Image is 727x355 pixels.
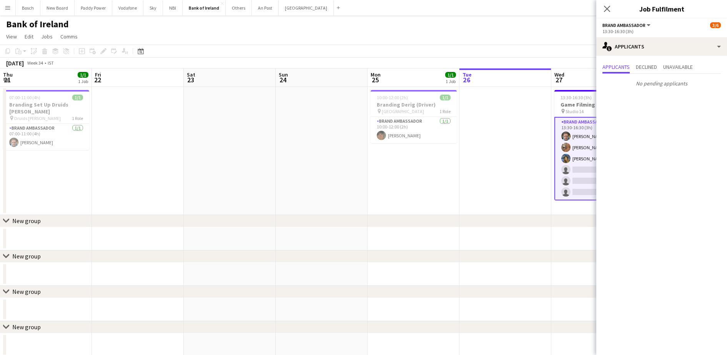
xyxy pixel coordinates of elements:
[553,75,564,84] span: 27
[596,37,727,56] div: Applicants
[183,0,226,15] button: Bank of Ireland
[461,75,472,84] span: 26
[602,22,645,28] span: Brand Ambassador
[25,33,33,40] span: Edit
[279,71,288,78] span: Sun
[187,71,195,78] span: Sat
[186,75,195,84] span: 23
[554,101,640,108] h3: Game Filming
[75,0,112,15] button: Paddy Power
[566,108,584,114] span: Studio 14
[12,217,41,225] div: New group
[48,60,54,66] div: IST
[3,71,13,78] span: Thu
[3,90,89,150] app-job-card: 07:00-11:00 (4h)1/1Branding Set Up Druids [PERSON_NAME] Druids [PERSON_NAME]1 RoleBrand Ambassado...
[377,95,408,100] span: 10:00-12:00 (2h)
[602,28,721,34] div: 13:30-16:30 (3h)
[446,78,456,84] div: 1 Job
[41,33,53,40] span: Jobs
[371,90,457,143] app-job-card: 10:00-12:00 (2h)1/1Branding Derig (Driver) [GEOGRAPHIC_DATA]1 RoleBrand Ambassador1/110:00-12:00 ...
[78,78,88,84] div: 1 Job
[663,64,693,70] span: Unavailable
[72,115,83,121] span: 1 Role
[3,101,89,115] h3: Branding Set Up Druids [PERSON_NAME]
[38,32,56,42] a: Jobs
[226,0,252,15] button: Others
[440,95,451,100] span: 1/1
[369,75,381,84] span: 25
[94,75,101,84] span: 22
[596,4,727,14] h3: Job Fulfilment
[112,0,143,15] button: Vodafone
[6,59,24,67] div: [DATE]
[16,0,40,15] button: Bosch
[636,64,657,70] span: Declined
[12,323,41,331] div: New group
[40,0,75,15] button: New Board
[710,22,721,28] span: 3/6
[6,18,69,30] h1: Bank of Ireland
[143,0,163,15] button: Sky
[95,71,101,78] span: Fri
[14,115,61,121] span: Druids [PERSON_NAME]
[382,108,424,114] span: [GEOGRAPHIC_DATA]
[439,108,451,114] span: 1 Role
[22,32,37,42] a: Edit
[25,60,45,66] span: Week 34
[12,252,41,260] div: New group
[6,33,17,40] span: View
[163,0,183,15] button: NBI
[278,75,288,84] span: 24
[371,117,457,143] app-card-role: Brand Ambassador1/110:00-12:00 (2h)[PERSON_NAME]
[279,0,334,15] button: [GEOGRAPHIC_DATA]
[462,71,472,78] span: Tue
[57,32,81,42] a: Comms
[9,95,40,100] span: 07:00-11:00 (4h)
[3,32,20,42] a: View
[561,95,592,100] span: 13:30-16:30 (3h)
[2,75,13,84] span: 21
[602,22,652,28] button: Brand Ambassador
[554,71,564,78] span: Wed
[371,71,381,78] span: Mon
[12,288,41,295] div: New group
[60,33,78,40] span: Comms
[602,64,630,70] span: Applicants
[72,95,83,100] span: 1/1
[554,117,640,200] app-card-role: Brand Ambassador5I3/613:30-16:30 (3h)[PERSON_NAME][PERSON_NAME][PERSON_NAME]
[3,124,89,150] app-card-role: Brand Ambassador1/107:00-11:00 (4h)[PERSON_NAME]
[78,72,88,78] span: 1/1
[252,0,279,15] button: An Post
[554,90,640,200] app-job-card: 13:30-16:30 (3h)3/6Game Filming Studio 141 RoleBrand Ambassador5I3/613:30-16:30 (3h)[PERSON_NAME]...
[596,77,727,90] p: No pending applicants
[445,72,456,78] span: 1/1
[371,101,457,108] h3: Branding Derig (Driver)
